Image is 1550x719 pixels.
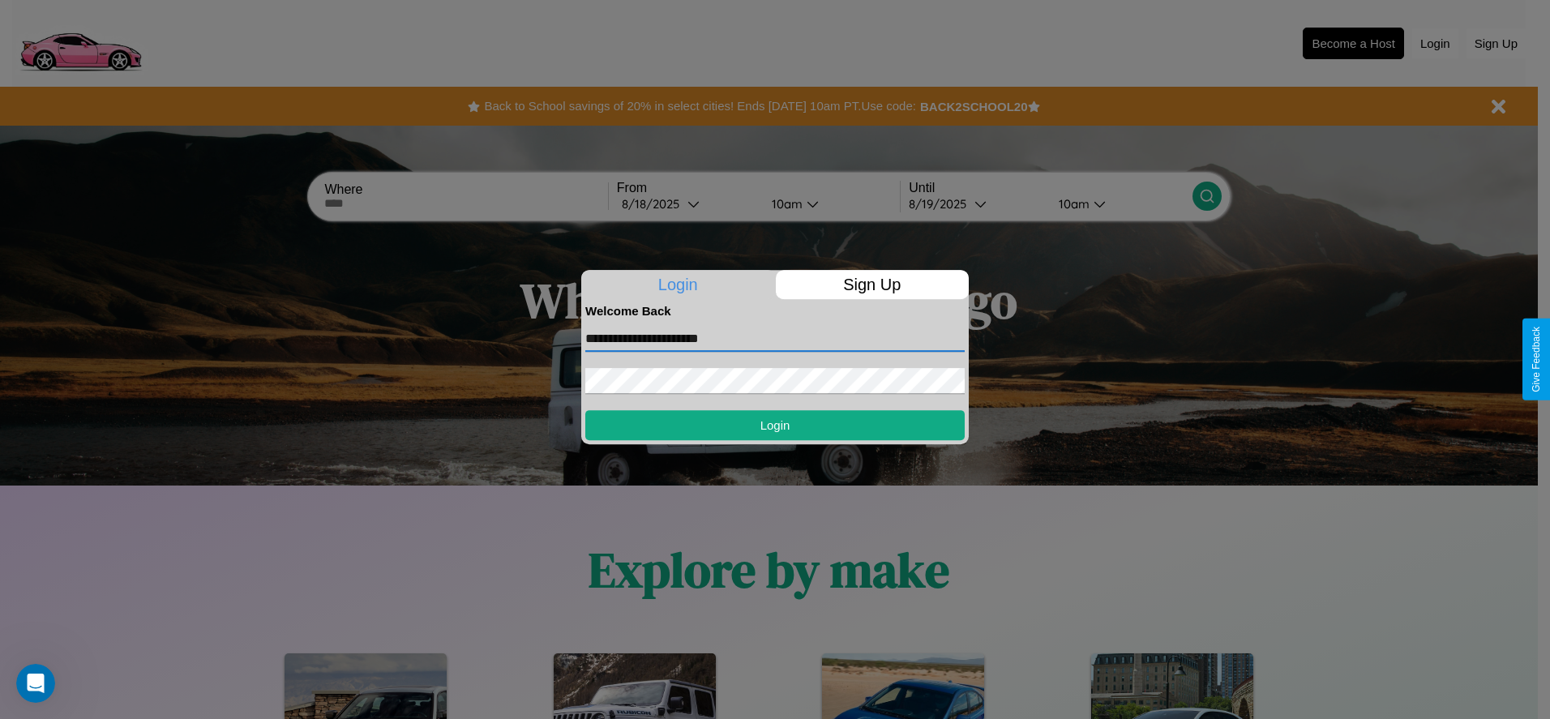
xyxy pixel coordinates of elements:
[1531,327,1542,392] div: Give Feedback
[585,304,965,318] h4: Welcome Back
[776,270,970,299] p: Sign Up
[581,270,775,299] p: Login
[585,410,965,440] button: Login
[16,664,55,703] iframe: Intercom live chat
